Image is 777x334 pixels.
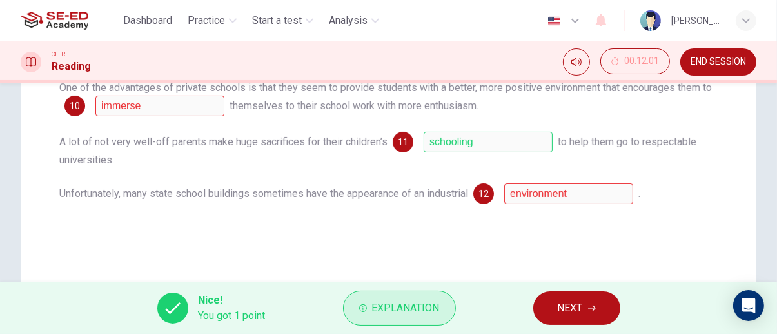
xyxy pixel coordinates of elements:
[324,9,384,32] button: Analysis
[546,16,562,26] img: en
[600,48,670,76] div: Hide
[343,291,456,326] button: Explanation
[680,48,756,76] button: END SESSION
[558,299,583,317] span: NEXT
[640,10,661,31] img: Profile picture
[638,187,640,200] span: .
[691,57,746,67] span: END SESSION
[247,9,319,32] button: Start a test
[671,13,720,28] div: [PERSON_NAME]
[59,81,712,94] span: One of the advantages of private schools is that they seem to provide students with a better, mor...
[230,99,478,112] span: themselves to their school work with more enthusiasm.
[733,290,764,321] div: Open Intercom Messenger
[188,13,225,28] span: Practice
[52,50,65,59] span: CEFR
[21,8,88,34] img: SE-ED Academy logo
[70,101,80,110] span: 10
[199,308,266,324] span: You got 1 point
[329,13,368,28] span: Analysis
[533,291,620,325] button: NEXT
[372,299,440,317] span: Explanation
[59,136,388,148] span: A lot of not very well-off parents make huge sacrifices for their children’s
[563,48,590,76] div: Mute
[624,56,659,67] span: 00:12:01
[478,189,489,198] span: 12
[21,8,118,34] a: SE-ED Academy logo
[52,59,91,74] h1: Reading
[504,183,633,204] input: shed
[252,13,302,28] span: Start a test
[123,13,172,28] span: Dashboard
[59,187,468,200] span: Unfortunately, many state school buildings sometimes have the appearance of an industrial
[199,293,266,308] span: Nice!
[182,9,242,32] button: Practice
[95,96,224,116] input: apply
[118,9,177,32] button: Dashboard
[398,138,408,147] span: 11
[424,132,553,152] input: schooling
[600,48,670,74] button: 00:12:01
